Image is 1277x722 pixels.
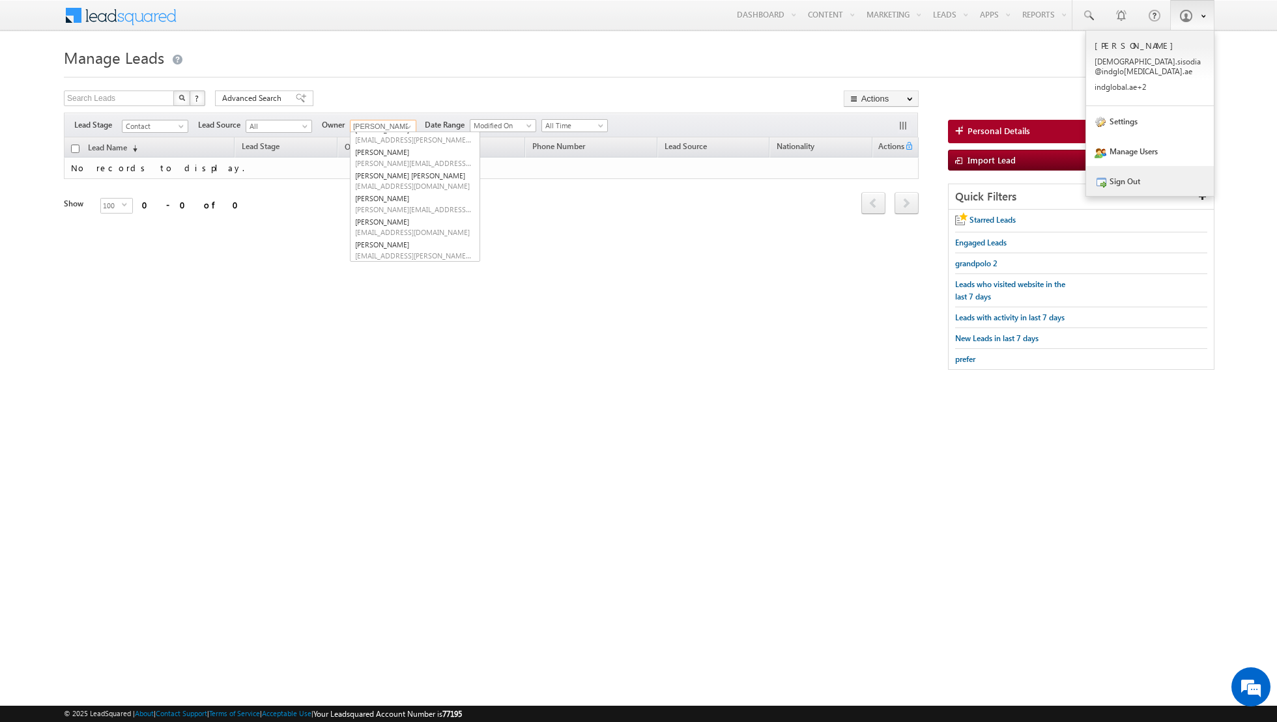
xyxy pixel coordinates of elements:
a: Contact [122,120,188,133]
span: Owner [345,142,367,152]
span: select [122,202,132,208]
span: ? [195,92,201,104]
a: next [895,193,919,214]
a: Manage Users [1086,136,1214,166]
span: Advanced Search [222,92,285,104]
span: Import Lead [968,154,1016,165]
a: Personal Details [948,120,1213,143]
a: About [135,709,154,717]
span: Your Leadsquared Account Number is [313,709,462,719]
p: [PERSON_NAME] [1095,40,1205,51]
div: Chat with us now [68,68,219,85]
img: d_60004797649_company_0_60004797649 [22,68,55,85]
span: Lead Stage [74,119,122,131]
a: [PERSON_NAME] [PERSON_NAME] [351,169,480,193]
span: [EMAIL_ADDRESS][PERSON_NAME][DOMAIN_NAME] [355,251,472,260]
div: 0 - 0 of 0 [142,197,246,212]
span: Contact [122,120,184,132]
span: Lead Source [665,141,707,151]
span: [EMAIL_ADDRESS][DOMAIN_NAME] [355,181,472,191]
span: Starred Leads [969,215,1016,225]
span: prev [861,192,885,214]
span: Leads with activity in last 7 days [955,312,1065,322]
span: [PERSON_NAME][EMAIL_ADDRESS][PERSON_NAME][DOMAIN_NAME] [355,204,472,214]
span: prefer [955,354,975,364]
input: Type to Search [350,120,416,133]
a: [PERSON_NAME] [351,238,480,262]
input: Check all records [71,145,79,153]
a: Contact Support [156,709,207,717]
a: All [246,120,312,133]
span: New Leads in last 7 days [955,333,1039,343]
img: Search [179,94,185,101]
a: Modified On [470,119,536,132]
div: Minimize live chat window [214,7,245,38]
span: Personal Details [968,125,1030,137]
a: Nationality [770,139,821,156]
a: [PERSON_NAME] [351,123,480,146]
a: Show All Items [399,120,415,133]
span: (sorted descending) [127,143,137,154]
a: Settings [1086,106,1214,136]
p: [DEMOGRAPHIC_DATA] .siso dia@i ndglo [MEDICAL_DATA].a e [1095,57,1205,76]
a: All Time [541,119,608,132]
a: Terms of Service [209,709,260,717]
a: Sign Out [1086,166,1214,196]
span: Phone Number [532,141,585,151]
span: [PERSON_NAME][EMAIL_ADDRESS][DOMAIN_NAME] [355,158,472,168]
span: 77195 [442,709,462,719]
span: Manage Leads [64,47,164,68]
span: Nationality [777,141,814,151]
span: grandpolo 2 [955,258,997,268]
span: Lead Stage [242,141,280,151]
span: All [246,120,308,132]
a: [PERSON_NAME] [351,192,480,215]
a: Lead Source [658,139,713,156]
span: Modified On [470,120,532,132]
span: © 2025 LeadSquared | | | | | [64,708,462,720]
a: Lead Stage [235,139,286,156]
span: Date Range [425,119,470,131]
p: indgl obal. ae+2 [1095,82,1205,92]
span: All Time [542,120,604,132]
button: Actions [844,90,919,107]
a: [PERSON_NAME] [351,146,480,169]
span: [EMAIL_ADDRESS][DOMAIN_NAME] [355,227,472,237]
div: Quick Filters [949,184,1214,210]
a: Lead Name(sorted descending) [81,140,144,157]
span: Actions [873,139,904,156]
div: Show [64,198,90,210]
span: Leads who visited website in the last 7 days [955,279,1065,301]
a: Phone Number [526,139,592,156]
span: 100 [101,199,122,213]
a: [PERSON_NAME] [DEMOGRAPHIC_DATA].sisodia@indglo[MEDICAL_DATA].ae indglobal.ae+2 [1086,31,1214,106]
button: ? [190,90,205,106]
a: Acceptable Use [262,709,311,717]
span: [EMAIL_ADDRESS][PERSON_NAME][DOMAIN_NAME] [355,135,472,145]
a: prev [861,193,885,214]
em: Start Chat [177,401,237,419]
td: No records to display. [64,158,919,179]
span: Lead Source [198,119,246,131]
span: Engaged Leads [955,238,1007,247]
span: Owner [322,119,350,131]
textarea: Type your message and hit 'Enter' [17,120,238,391]
a: [PERSON_NAME] [351,215,480,239]
span: next [895,192,919,214]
